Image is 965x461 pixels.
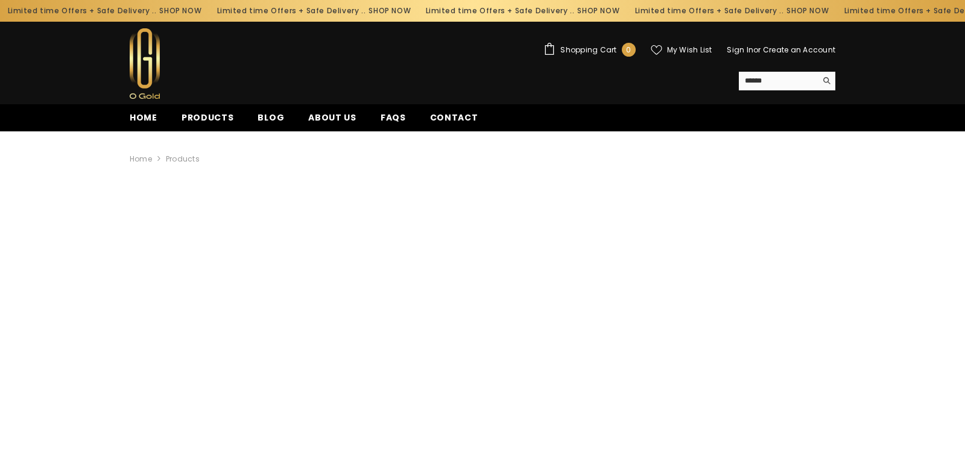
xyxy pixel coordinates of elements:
[207,1,417,20] div: Limited time Offers + Safe Delivery ..
[576,4,618,17] a: SHOP NOW
[667,46,712,54] span: My Wish List
[739,72,835,90] summary: Search
[430,111,478,124] span: Contact
[166,154,200,164] a: Products
[118,111,169,131] a: Home
[763,45,835,55] a: Create an Account
[417,1,626,20] div: Limited time Offers + Safe Delivery ..
[727,45,753,55] a: Sign In
[130,111,157,124] span: Home
[258,111,284,124] span: Blog
[418,111,490,131] a: Contact
[182,111,234,124] span: Products
[626,43,631,57] span: 0
[245,111,296,131] a: Blog
[367,4,410,17] a: SHOP NOW
[651,45,712,55] a: My Wish List
[785,4,827,17] a: SHOP NOW
[130,28,160,99] img: Ogold Shop
[817,72,835,90] button: Search
[381,111,406,124] span: FAQs
[158,4,200,17] a: SHOP NOW
[130,152,152,166] a: Home
[369,111,418,131] a: FAQs
[169,111,246,131] a: Products
[130,131,835,170] nav: breadcrumbs
[753,45,761,55] span: or
[626,1,835,20] div: Limited time Offers + Safe Delivery ..
[543,43,635,57] a: Shopping Cart
[296,111,369,131] a: About us
[560,46,616,54] span: Shopping Cart
[308,111,356,124] span: About us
